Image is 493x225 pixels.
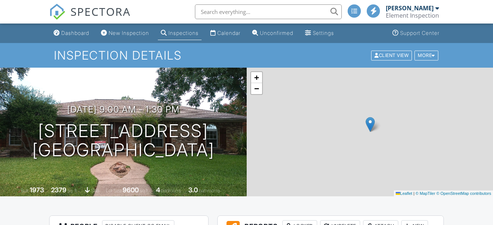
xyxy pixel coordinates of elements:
[436,191,491,196] a: © OpenStreetMap contributors
[67,104,180,114] h3: [DATE] 9:00 am - 1:30 pm
[70,4,131,19] span: SPECTORA
[371,50,412,60] div: Client View
[254,73,259,82] span: +
[386,12,439,19] div: Element Inspection
[254,84,259,93] span: −
[32,121,214,160] h1: [STREET_ADDRESS] [GEOGRAPHIC_DATA]
[51,26,92,40] a: Dashboard
[249,26,296,40] a: Unconfirmed
[251,83,262,94] a: Zoom out
[195,4,342,19] input: Search everything...
[251,72,262,83] a: Zoom in
[400,30,439,36] div: Support Center
[396,191,412,196] a: Leaflet
[413,191,414,196] span: |
[313,30,334,36] div: Settings
[302,26,337,40] a: Settings
[416,191,435,196] a: © MapTiler
[49,4,65,20] img: The Best Home Inspection Software - Spectora
[54,49,439,62] h1: Inspection Details
[123,186,139,194] div: 9600
[21,188,29,193] span: Built
[414,50,438,60] div: More
[109,30,149,36] div: New Inspection
[217,30,240,36] div: Calendar
[168,30,199,36] div: Inspections
[91,188,99,193] span: slab
[51,186,66,194] div: 2379
[161,188,181,193] span: bedrooms
[389,26,442,40] a: Support Center
[188,186,198,194] div: 3.0
[140,188,149,193] span: sq.ft.
[366,117,375,132] img: Marker
[61,30,89,36] div: Dashboard
[98,26,152,40] a: New Inspection
[158,26,202,40] a: Inspections
[68,188,78,193] span: sq. ft.
[199,188,220,193] span: bathrooms
[370,52,414,58] a: Client View
[156,186,160,194] div: 4
[49,10,131,25] a: SPECTORA
[30,186,44,194] div: 1973
[106,188,122,193] span: Lot Size
[207,26,243,40] a: Calendar
[260,30,293,36] div: Unconfirmed
[386,4,434,12] div: [PERSON_NAME]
